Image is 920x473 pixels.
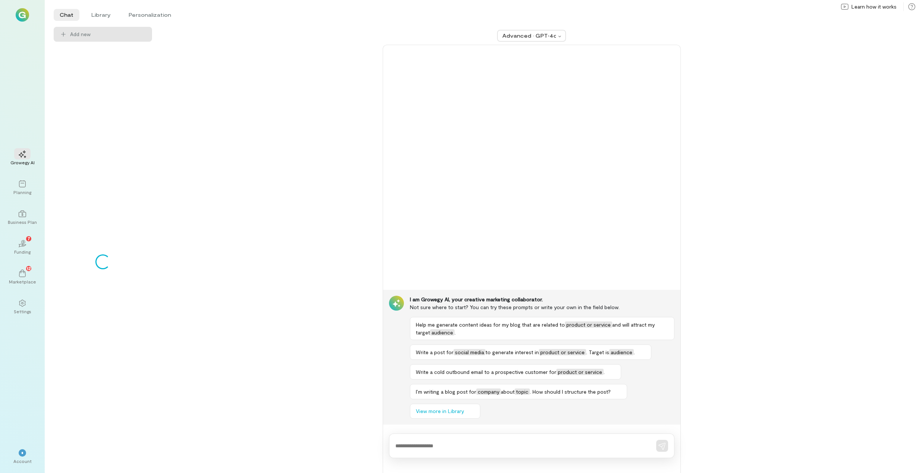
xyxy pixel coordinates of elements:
div: Account [13,458,32,464]
span: . How should I structure the post? [530,388,611,395]
button: Write a post forsocial mediato generate interest inproduct or service. Target isaudience. [410,345,651,360]
span: 12 [27,265,31,272]
span: company [476,388,501,395]
span: product or service [539,349,586,355]
span: . [455,329,456,336]
a: Settings [9,293,36,320]
div: Planning [13,189,31,195]
span: . Target is [586,349,609,355]
div: Settings [14,308,31,314]
a: Growegy AI [9,145,36,171]
li: Chat [54,9,79,21]
span: Write a cold outbound email to a prospective customer for [416,369,556,375]
div: Growegy AI [10,159,35,165]
li: Personalization [123,9,177,21]
a: Marketplace [9,264,36,291]
span: product or service [565,321,612,328]
span: 7 [28,235,30,242]
span: about [501,388,515,395]
div: Business Plan [8,219,37,225]
span: View more in Library [416,407,464,415]
span: Add new [70,31,91,38]
span: . [634,349,635,355]
span: to generate interest in [486,349,539,355]
span: social media [453,349,486,355]
button: Write a cold outbound email to a prospective customer forproduct or service. [410,364,621,380]
div: Funding [14,249,31,255]
a: Funding [9,234,36,261]
span: audience [609,349,634,355]
div: Advanced · GPT‑4o [502,32,556,39]
a: Business Plan [9,204,36,231]
span: audience [430,329,455,336]
span: Learn how it works [851,3,897,10]
button: I’m writing a blog post forcompanyabouttopic. How should I structure the post? [410,384,627,399]
span: . [604,369,605,375]
span: I’m writing a blog post for [416,388,476,395]
button: View more in Library [410,404,480,419]
li: Library [85,9,117,21]
span: topic [515,388,530,395]
div: *Account [9,443,36,470]
span: and will attract my target [416,321,655,336]
button: Help me generate content ideas for my blog that are related toproduct or serviceand will attract ... [410,317,674,340]
div: I am Growegy AI, your creative marketing collaborator. [410,296,674,303]
span: product or service [556,369,604,375]
div: Marketplace [9,279,36,285]
span: Help me generate content ideas for my blog that are related to [416,321,565,328]
div: Not sure where to start? You can try these prompts or write your own in the field below. [410,303,674,311]
span: Write a post for [416,349,453,355]
a: Planning [9,174,36,201]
